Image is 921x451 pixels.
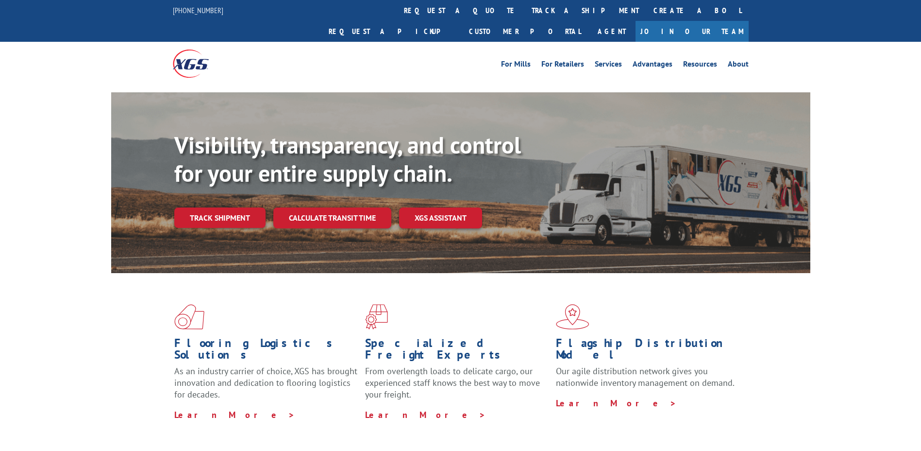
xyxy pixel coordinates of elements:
a: Customer Portal [462,21,588,42]
p: From overlength loads to delicate cargo, our experienced staff knows the best way to move your fr... [365,365,549,409]
h1: Flagship Distribution Model [556,337,739,365]
a: About [728,60,749,71]
img: xgs-icon-total-supply-chain-intelligence-red [174,304,204,330]
b: Visibility, transparency, and control for your entire supply chain. [174,130,521,188]
a: [PHONE_NUMBER] [173,5,223,15]
a: Advantages [633,60,672,71]
a: For Mills [501,60,531,71]
h1: Specialized Freight Experts [365,337,549,365]
a: Learn More > [174,409,295,420]
span: As an industry carrier of choice, XGS has brought innovation and dedication to flooring logistics... [174,365,357,400]
span: Our agile distribution network gives you nationwide inventory management on demand. [556,365,735,388]
img: xgs-icon-focused-on-flooring-red [365,304,388,330]
a: Learn More > [365,409,486,420]
a: Track shipment [174,208,266,228]
a: Request a pickup [321,21,462,42]
a: For Retailers [541,60,584,71]
a: XGS ASSISTANT [399,208,482,228]
a: Agent [588,21,636,42]
a: Resources [683,60,717,71]
h1: Flooring Logistics Solutions [174,337,358,365]
a: Services [595,60,622,71]
img: xgs-icon-flagship-distribution-model-red [556,304,589,330]
a: Calculate transit time [273,208,391,228]
a: Learn More > [556,398,677,409]
a: Join Our Team [636,21,749,42]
